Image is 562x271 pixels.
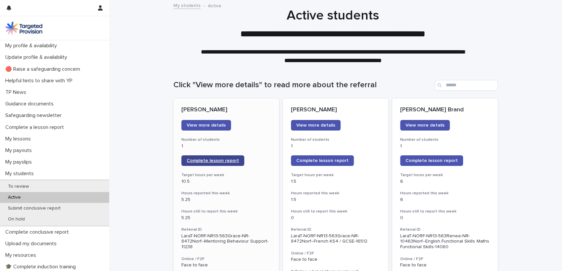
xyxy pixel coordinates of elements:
p: 6 [400,179,490,184]
p: My resources [3,252,41,258]
h3: Hours still to report this week [291,209,381,214]
h3: Hours still to report this week [181,209,271,214]
p: Face to face [291,257,381,262]
h3: Online / F2F [291,251,381,256]
h3: Referral ID [181,227,271,232]
h3: Hours reported this week [181,191,271,196]
p: Complete conclusive report [3,229,74,235]
span: View more details [187,123,226,128]
a: View more details [291,120,341,131]
p: On hold [3,216,30,222]
p: Face to face [400,262,490,268]
p: My payouts [3,147,37,154]
p: LaraT-NORF-NR13-563Grace-NR-8472Norf--Mentoring Behaviour Support-11238 [181,233,271,250]
p: 0 [291,215,381,221]
p: Complete a lesson report [3,124,69,131]
p: LaraT-NORF-NR13-563Renee-NR-10463Norf--English Functional Skills Maths Functional Skills-14060 [400,233,490,250]
p: 🔴 Raise a safeguarding concern [3,66,85,72]
p: 10.5 [181,179,271,184]
p: [PERSON_NAME] [291,106,381,114]
span: Complete lesson report [296,158,349,163]
p: TP News [3,89,31,96]
p: Active [208,2,221,9]
input: Search [435,80,498,91]
p: [PERSON_NAME] [181,106,271,114]
p: 1.5 [291,197,381,203]
h3: Referral ID [291,227,381,232]
h3: Referral ID [400,227,490,232]
p: 5.25 [181,215,271,221]
h3: Hours still to report this week [400,209,490,214]
a: My students [173,1,201,9]
span: View more details [405,123,445,128]
p: LaraT-NORF-NR13-563Grace-NR-8472Norf--French KS4 / GCSE-16512 [291,233,381,245]
p: 0 [400,215,490,221]
p: Helpful hints to share with YP [3,78,78,84]
p: My profile & availability [3,43,62,49]
p: [PERSON_NAME] Brand [400,106,490,114]
p: Submit conclusive report [3,206,66,211]
h3: Number of students [291,137,381,142]
h3: Hours reported this week [400,191,490,196]
h3: Target hours per week [400,173,490,178]
p: 5.25 [181,197,271,203]
a: View more details [400,120,450,131]
h3: Number of students [400,137,490,142]
img: M5nRWzHhSzIhMunXDL62 [5,21,42,35]
h3: Online / F2F [400,256,490,262]
a: Complete lesson report [400,155,463,166]
h3: Online / F2F [181,256,271,262]
p: 1 [181,143,271,149]
span: View more details [296,123,335,128]
p: My payslips [3,159,37,165]
p: My students [3,171,39,177]
span: Complete lesson report [187,158,239,163]
p: 1 [291,143,381,149]
p: Face to face [181,262,271,268]
a: Complete lesson report [291,155,354,166]
p: 1 [400,143,490,149]
p: Active [3,195,26,200]
h1: Active students [170,8,495,23]
p: 6 [400,197,490,203]
h3: Hours reported this week [291,191,381,196]
p: 🎓 Complete induction training [3,264,81,270]
p: 1.5 [291,179,381,184]
p: Guidance documents [3,101,59,107]
h3: Target hours per week [291,173,381,178]
p: My lessons [3,136,36,142]
p: To review [3,184,34,189]
p: Update profile & availability [3,54,72,60]
a: View more details [181,120,231,131]
span: Complete lesson report [405,158,458,163]
h1: Click "View more details" to read more about the referral [173,80,432,90]
h3: Number of students [181,137,271,142]
h3: Target hours per week [181,173,271,178]
a: Complete lesson report [181,155,244,166]
p: Upload my documents [3,241,62,247]
p: Safeguarding newsletter [3,112,67,119]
